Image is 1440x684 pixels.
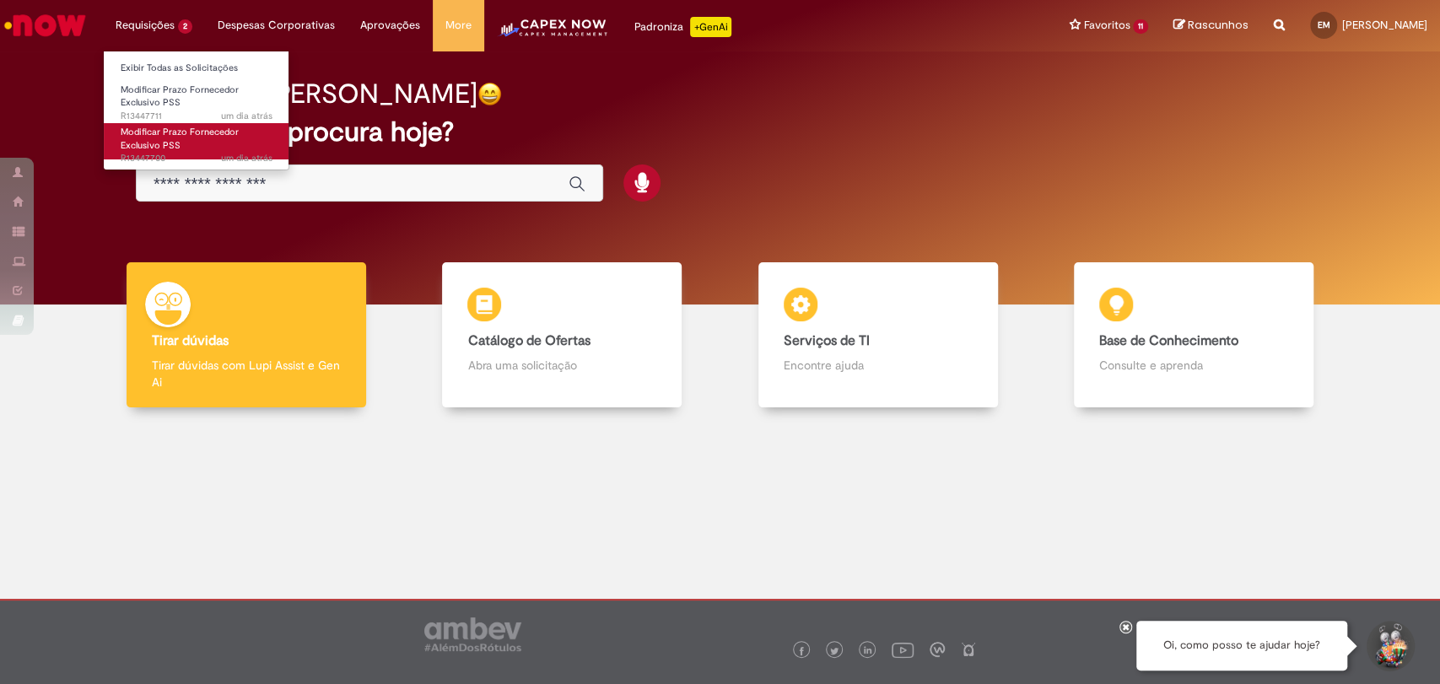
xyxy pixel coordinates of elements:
[221,152,272,164] span: um dia atrás
[221,152,272,164] time: 26/08/2025 11:11:28
[104,59,289,78] a: Exibir Todas as Solicitações
[104,81,289,117] a: Aberto R13447711 : Modificar Prazo Fornecedor Exclusivo PSS
[634,17,731,37] div: Padroniza
[136,79,477,109] h2: Boa tarde, [PERSON_NAME]
[152,332,229,349] b: Tirar dúvidas
[360,17,420,34] span: Aprovações
[961,642,976,657] img: logo_footer_naosei.png
[1136,621,1347,671] div: Oi, como posso te ajudar hoje?
[2,8,89,42] img: ServiceNow
[221,110,272,122] span: um dia atrás
[830,647,839,655] img: logo_footer_twitter.png
[1173,18,1249,34] a: Rascunhos
[930,642,945,657] img: logo_footer_workplace.png
[404,262,720,408] a: Catálogo de Ofertas Abra uma solicitação
[121,126,239,152] span: Modificar Prazo Fornecedor Exclusivo PSS
[152,357,341,390] p: Tirar dúvidas com Lupi Assist e Gen Ai
[116,17,175,34] span: Requisições
[467,357,656,374] p: Abra uma solicitação
[720,262,1036,408] a: Serviços de TI Encontre ajuda
[121,83,239,110] span: Modificar Prazo Fornecedor Exclusivo PSS
[497,17,609,51] img: CapexLogo5.png
[121,110,272,123] span: R13447711
[424,617,521,651] img: logo_footer_ambev_rotulo_gray.png
[690,17,731,37] p: +GenAi
[178,19,192,34] span: 2
[1099,332,1238,349] b: Base de Conhecimento
[467,332,590,349] b: Catálogo de Ofertas
[797,647,806,655] img: logo_footer_facebook.png
[218,17,335,34] span: Despesas Corporativas
[136,117,1304,147] h2: O que você procura hoje?
[89,262,404,408] a: Tirar dúvidas Tirar dúvidas com Lupi Assist e Gen Ai
[477,82,502,106] img: happy-face.png
[784,357,973,374] p: Encontre ajuda
[1099,357,1288,374] p: Consulte e aprenda
[1342,18,1427,32] span: [PERSON_NAME]
[103,51,289,170] ul: Requisições
[1364,621,1415,671] button: Iniciar Conversa de Suporte
[1133,19,1148,34] span: 11
[445,17,472,34] span: More
[1318,19,1330,30] span: EM
[892,638,914,660] img: logo_footer_youtube.png
[864,646,872,656] img: logo_footer_linkedin.png
[1188,17,1249,33] span: Rascunhos
[784,332,870,349] b: Serviços de TI
[104,123,289,159] a: Aberto R13447700 : Modificar Prazo Fornecedor Exclusivo PSS
[1083,17,1130,34] span: Favoritos
[221,110,272,122] time: 26/08/2025 11:12:39
[121,152,272,165] span: R13447700
[1036,262,1351,408] a: Base de Conhecimento Consulte e aprenda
